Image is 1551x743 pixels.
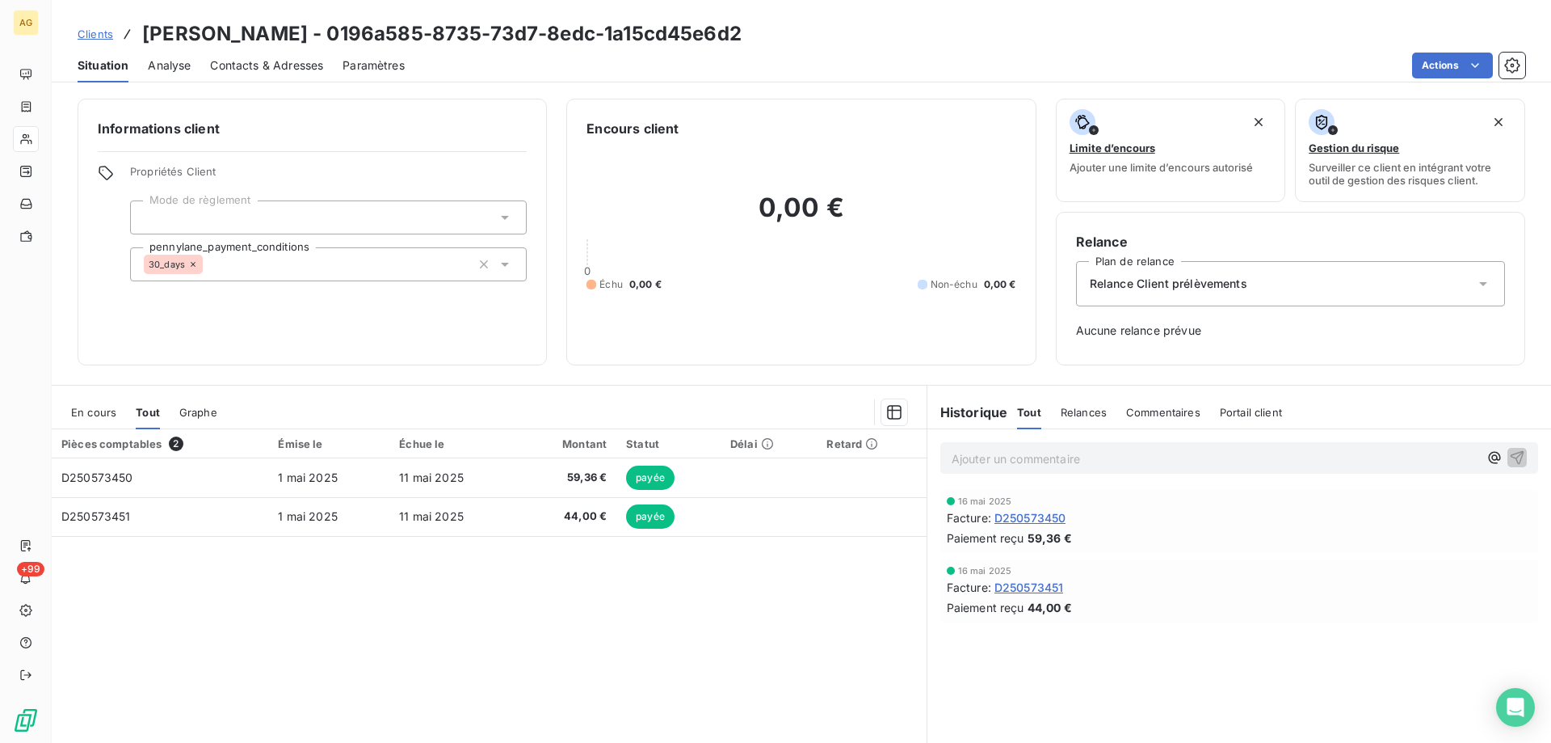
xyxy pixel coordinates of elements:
span: Graphe [179,406,217,419]
span: D250573451 [61,509,131,523]
span: Propriétés Client [130,165,527,188]
span: Situation [78,57,128,74]
span: Surveiller ce client en intégrant votre outil de gestion des risques client. [1309,161,1511,187]
span: 1 mai 2025 [278,471,338,484]
div: Retard [826,437,916,450]
span: Commentaires [1126,406,1200,419]
span: 16 mai 2025 [958,496,1012,506]
span: Paiement reçu [947,530,1024,547]
h6: Informations client [98,119,527,138]
a: Clients [78,26,113,42]
span: payée [626,466,675,490]
span: En cours [71,406,116,419]
span: Tout [1017,406,1041,419]
span: Paiement reçu [947,599,1024,616]
div: Statut [626,437,711,450]
span: 11 mai 2025 [399,509,464,523]
h2: 0,00 € [586,192,1015,240]
span: 44,00 € [1028,599,1072,616]
span: Ajouter une limite d’encours autorisé [1070,161,1253,174]
span: D250573450 [994,509,1066,526]
div: AG [13,10,39,36]
div: Échue le [399,437,508,450]
input: Ajouter une valeur [144,210,157,225]
span: D250573451 [994,579,1064,596]
span: Tout [136,406,160,419]
span: 44,00 € [528,509,607,525]
span: Facture : [947,509,991,526]
span: Limite d’encours [1070,141,1155,154]
span: Contacts & Adresses [210,57,323,74]
span: 59,36 € [1028,530,1072,547]
span: 0 [584,264,591,277]
span: 2 [169,437,183,451]
div: Émise le [278,437,380,450]
span: +99 [17,562,44,576]
input: Ajouter une valeur [203,257,216,272]
div: Pièces comptables [61,437,258,451]
span: Relance Client prélèvements [1090,276,1247,292]
span: D250573450 [61,471,133,484]
span: 0,00 € [629,277,662,292]
span: Aucune relance prévue [1076,323,1505,339]
span: Portail client [1220,406,1282,419]
span: 11 mai 2025 [399,471,464,484]
span: Gestion du risque [1309,141,1399,154]
span: 30_days [149,260,185,269]
div: Montant [528,437,607,450]
h3: [PERSON_NAME] - 0196a585-8735-73d7-8edc-1a15cd45e6d2 [142,19,742,49]
img: Logo LeanPay [13,707,39,733]
button: Gestion du risqueSurveiller ce client en intégrant votre outil de gestion des risques client. [1295,99,1525,202]
span: 1 mai 2025 [278,509,338,523]
h6: Relance [1076,232,1505,251]
span: Échu [599,277,623,292]
button: Limite d’encoursAjouter une limite d’encours autorisé [1056,99,1286,202]
span: Relances [1061,406,1107,419]
span: Paramètres [343,57,405,74]
div: Open Intercom Messenger [1496,688,1535,727]
span: 0,00 € [984,277,1016,292]
span: payée [626,504,675,529]
span: 16 mai 2025 [958,566,1012,576]
button: Actions [1412,53,1493,78]
h6: Historique [927,403,1008,422]
span: Non-échu [931,277,977,292]
span: Clients [78,27,113,40]
span: 59,36 € [528,470,607,486]
span: Facture : [947,579,991,596]
div: Délai [730,437,808,450]
span: Analyse [148,57,191,74]
h6: Encours client [586,119,679,138]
